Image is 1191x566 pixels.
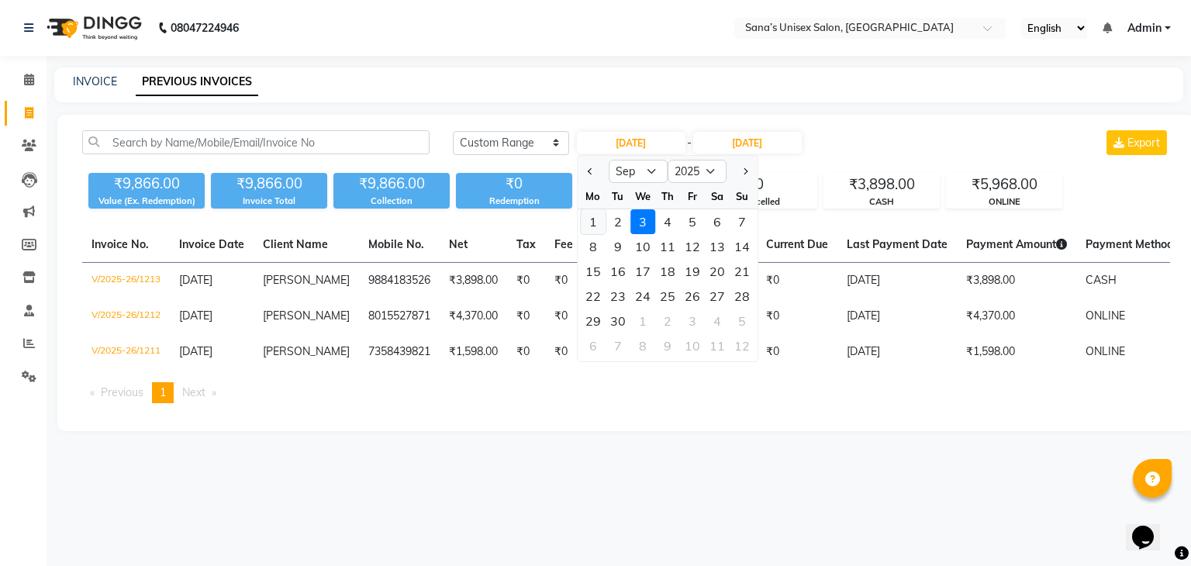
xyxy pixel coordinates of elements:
div: 1 [630,309,655,333]
div: ₹5,968.00 [947,174,1062,195]
div: 7 [730,209,754,234]
div: ₹9,866.00 [333,173,450,195]
div: 1 [581,209,606,234]
td: ₹3,898.00 [440,263,507,299]
div: Tuesday, September 16, 2025 [606,259,630,284]
div: 2 [606,209,630,234]
div: 15 [581,259,606,284]
div: 8 [581,234,606,259]
span: Mobile No. [368,237,424,251]
a: INVOICE [73,74,117,88]
span: Net [449,237,468,251]
td: ₹4,370.00 [957,299,1076,334]
div: Saturday, September 27, 2025 [705,284,730,309]
span: Export [1127,136,1160,150]
td: ₹0 [757,334,837,370]
div: Wednesday, October 1, 2025 [630,309,655,333]
div: Redemption [456,195,572,208]
div: 13 [705,234,730,259]
span: [DATE] [179,309,212,323]
span: [DATE] [179,273,212,287]
td: ₹0 [507,299,545,334]
div: Sunday, October 5, 2025 [730,309,754,333]
td: [DATE] [837,334,957,370]
span: Last Payment Date [847,237,948,251]
div: 3 [630,209,655,234]
iframe: chat widget [1126,504,1175,550]
input: Search by Name/Mobile/Email/Invoice No [82,130,430,154]
div: ₹9,866.00 [88,173,205,195]
div: Friday, September 12, 2025 [680,234,705,259]
div: 30 [606,309,630,333]
div: Thursday, September 18, 2025 [655,259,680,284]
div: Thursday, October 9, 2025 [655,333,680,358]
span: Invoice No. [91,237,149,251]
div: 18 [655,259,680,284]
div: Monday, October 6, 2025 [581,333,606,358]
div: 29 [581,309,606,333]
div: 26 [680,284,705,309]
button: Previous month [584,159,597,184]
td: ₹4,370.00 [440,299,507,334]
div: 28 [730,284,754,309]
div: 2 [655,309,680,333]
input: Start Date [577,132,685,154]
div: 19 [680,259,705,284]
div: Su [730,184,754,209]
div: 0 [702,174,816,195]
div: 11 [655,234,680,259]
span: [DATE] [179,344,212,358]
div: Thursday, September 25, 2025 [655,284,680,309]
span: 1 [160,385,166,399]
a: PREVIOUS INVOICES [136,68,258,96]
span: [PERSON_NAME] [263,309,350,323]
td: V/2025-26/1212 [82,299,170,334]
div: Value (Ex. Redemption) [88,195,205,208]
span: Previous [101,385,143,399]
div: 22 [581,284,606,309]
div: Thursday, October 2, 2025 [655,309,680,333]
div: Thursday, September 11, 2025 [655,234,680,259]
div: 17 [630,259,655,284]
div: Saturday, September 13, 2025 [705,234,730,259]
div: Monday, September 15, 2025 [581,259,606,284]
div: Tuesday, September 23, 2025 [606,284,630,309]
span: Current Due [766,237,828,251]
div: Sunday, October 12, 2025 [730,333,754,358]
span: Next [182,385,205,399]
td: 9884183526 [359,263,440,299]
div: Sunday, September 21, 2025 [730,259,754,284]
div: Th [655,184,680,209]
td: [DATE] [837,299,957,334]
div: ONLINE [947,195,1062,209]
span: Payment Methods [1086,237,1190,251]
nav: Pagination [82,382,1170,403]
div: We [630,184,655,209]
span: ONLINE [1086,309,1125,323]
div: Friday, September 26, 2025 [680,284,705,309]
div: 9 [655,333,680,358]
div: Wednesday, September 24, 2025 [630,284,655,309]
div: 27 [705,284,730,309]
div: 9 [606,234,630,259]
div: 10 [680,333,705,358]
span: Admin [1127,20,1162,36]
div: Thursday, September 4, 2025 [655,209,680,234]
select: Select month [609,160,668,183]
div: Monday, September 8, 2025 [581,234,606,259]
div: Tuesday, October 7, 2025 [606,333,630,358]
div: Wednesday, September 3, 2025 [630,209,655,234]
td: ₹0 [757,299,837,334]
div: Cancelled [702,195,816,209]
div: 14 [730,234,754,259]
span: Payment Amount [966,237,1067,251]
div: 10 [630,234,655,259]
td: V/2025-26/1211 [82,334,170,370]
span: ONLINE [1086,344,1125,358]
div: Sa [705,184,730,209]
div: Monday, September 29, 2025 [581,309,606,333]
td: V/2025-26/1213 [82,263,170,299]
span: Client Name [263,237,328,251]
div: Friday, September 19, 2025 [680,259,705,284]
div: 12 [730,333,754,358]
